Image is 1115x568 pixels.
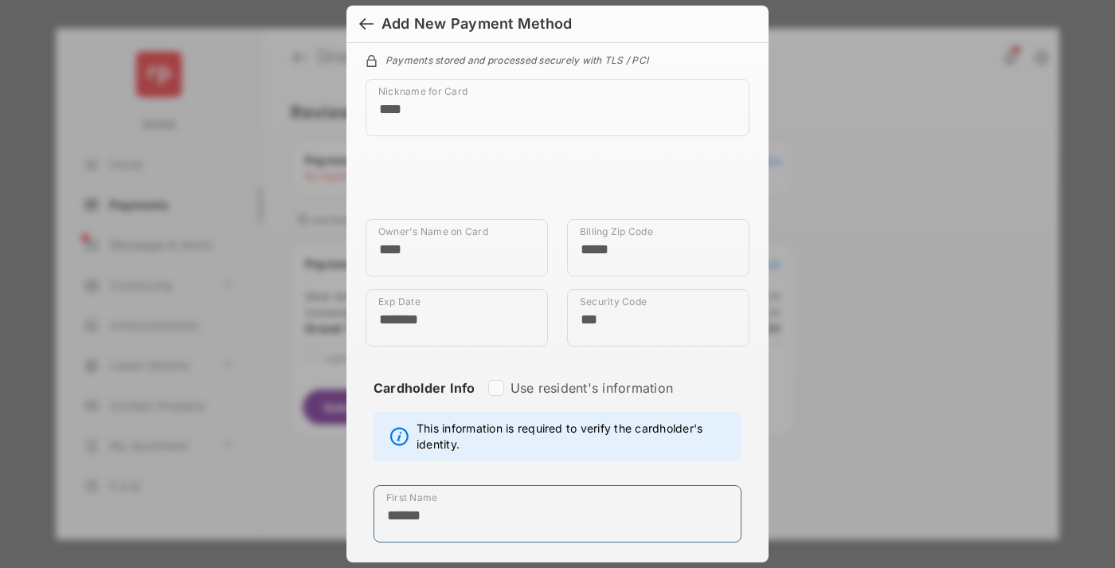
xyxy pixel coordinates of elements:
label: Use resident's information [511,380,673,396]
div: Add New Payment Method [381,15,572,33]
iframe: Credit card field [366,149,749,219]
strong: Cardholder Info [374,380,475,425]
span: This information is required to verify the cardholder's identity. [417,421,733,452]
div: Payments stored and processed securely with TLS / PCI [366,52,749,66]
